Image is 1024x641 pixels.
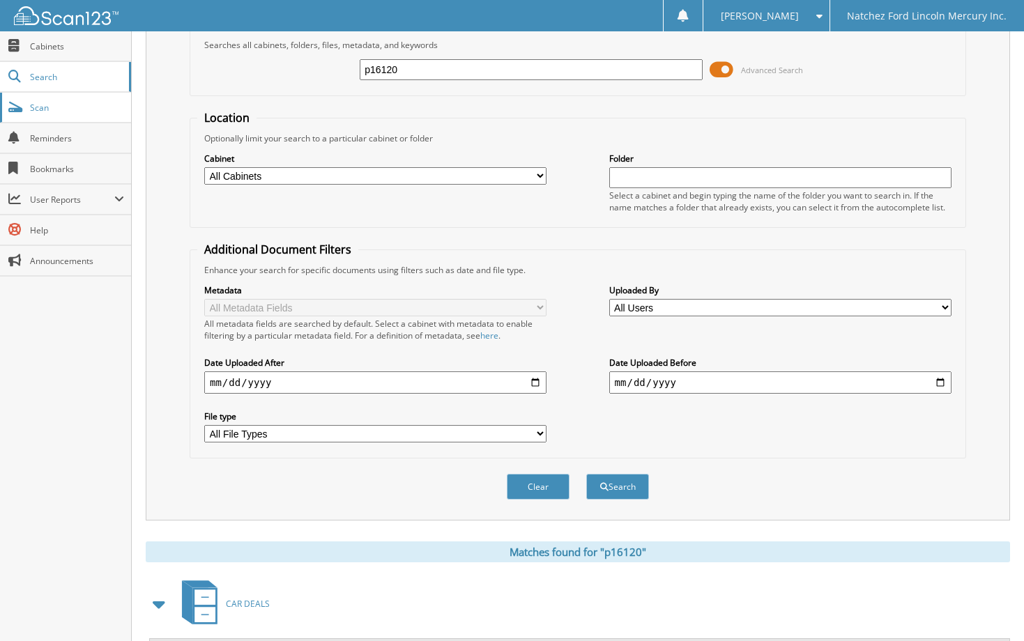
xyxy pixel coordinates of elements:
[197,242,358,257] legend: Additional Document Filters
[146,541,1010,562] div: Matches found for "p16120"
[204,410,547,422] label: File type
[30,163,124,175] span: Bookmarks
[609,153,952,164] label: Folder
[609,190,952,213] div: Select a cabinet and begin typing the name of the folder you want to search in. If the name match...
[954,574,1024,641] iframe: Chat Widget
[609,284,952,296] label: Uploaded By
[30,132,124,144] span: Reminders
[507,474,570,500] button: Clear
[197,110,257,125] legend: Location
[197,264,958,276] div: Enhance your search for specific documents using filters such as date and file type.
[721,12,799,20] span: [PERSON_NAME]
[204,371,547,394] input: start
[609,357,952,369] label: Date Uploaded Before
[204,318,547,341] div: All metadata fields are searched by default. Select a cabinet with metadata to enable filtering b...
[204,153,547,164] label: Cabinet
[30,40,124,52] span: Cabinets
[30,71,122,83] span: Search
[174,576,270,631] a: CAR DEALS
[480,330,498,341] a: here
[197,39,958,51] div: Searches all cabinets, folders, files, metadata, and keywords
[586,474,649,500] button: Search
[847,12,1007,20] span: Natchez Ford Lincoln Mercury Inc.
[197,132,958,144] div: Optionally limit your search to a particular cabinet or folder
[204,284,547,296] label: Metadata
[30,224,124,236] span: Help
[30,194,114,206] span: User Reports
[226,598,270,610] span: CAR DEALS
[30,102,124,114] span: Scan
[204,357,547,369] label: Date Uploaded After
[30,255,124,267] span: Announcements
[741,65,803,75] span: Advanced Search
[14,6,119,25] img: scan123-logo-white.svg
[609,371,952,394] input: end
